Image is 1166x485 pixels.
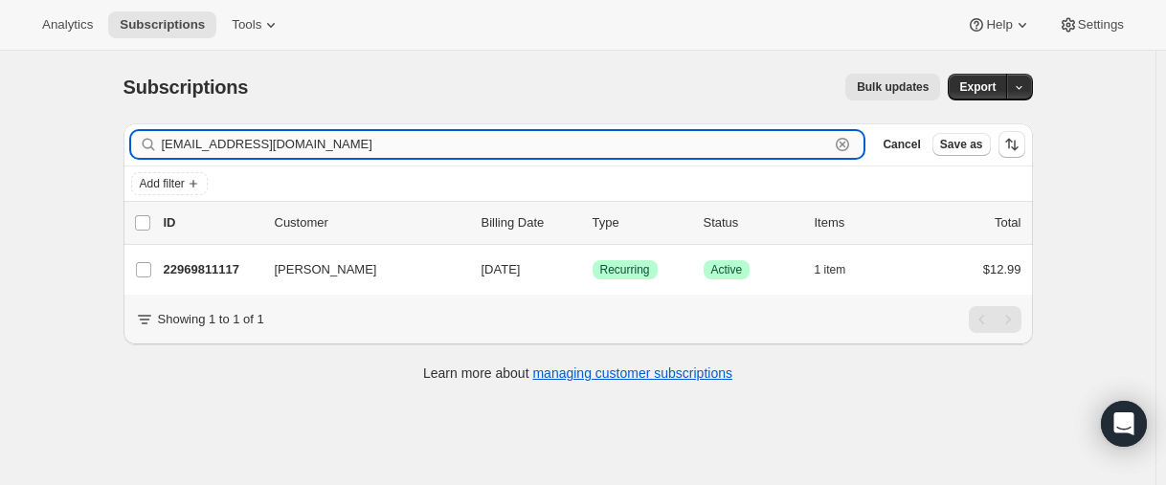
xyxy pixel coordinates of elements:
[164,260,259,279] p: 22969811117
[482,262,521,276] span: [DATE]
[875,133,928,156] button: Cancel
[986,17,1012,33] span: Help
[711,262,743,277] span: Active
[815,256,867,283] button: 1 item
[969,306,1021,333] nav: Pagination
[532,365,732,381] a: managing customer subscriptions
[232,17,261,33] span: Tools
[995,213,1020,232] p: Total
[162,131,830,158] input: Filter subscribers
[704,213,799,232] p: Status
[959,79,996,95] span: Export
[275,260,377,279] span: [PERSON_NAME]
[220,11,292,38] button: Tools
[263,254,455,285] button: [PERSON_NAME]
[164,213,1021,232] div: IDCustomerBilling DateTypeStatusItemsTotal
[593,213,688,232] div: Type
[833,135,852,154] button: Clear
[482,213,577,232] p: Billing Date
[815,262,846,277] span: 1 item
[857,79,929,95] span: Bulk updates
[845,74,940,100] button: Bulk updates
[883,137,920,152] span: Cancel
[983,262,1021,276] span: $12.99
[140,176,185,191] span: Add filter
[1078,17,1124,33] span: Settings
[998,131,1025,158] button: Sort the results
[1101,401,1147,447] div: Open Intercom Messenger
[815,213,910,232] div: Items
[423,364,732,383] p: Learn more about
[131,172,208,195] button: Add filter
[940,137,983,152] span: Save as
[164,256,1021,283] div: 22969811117[PERSON_NAME][DATE]SuccessRecurringSuccessActive1 item$12.99
[42,17,93,33] span: Analytics
[108,11,216,38] button: Subscriptions
[600,262,650,277] span: Recurring
[275,213,466,232] p: Customer
[932,133,991,156] button: Save as
[164,213,259,232] p: ID
[948,74,1007,100] button: Export
[120,17,205,33] span: Subscriptions
[158,310,264,329] p: Showing 1 to 1 of 1
[1047,11,1135,38] button: Settings
[31,11,104,38] button: Analytics
[123,77,249,98] span: Subscriptions
[955,11,1043,38] button: Help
